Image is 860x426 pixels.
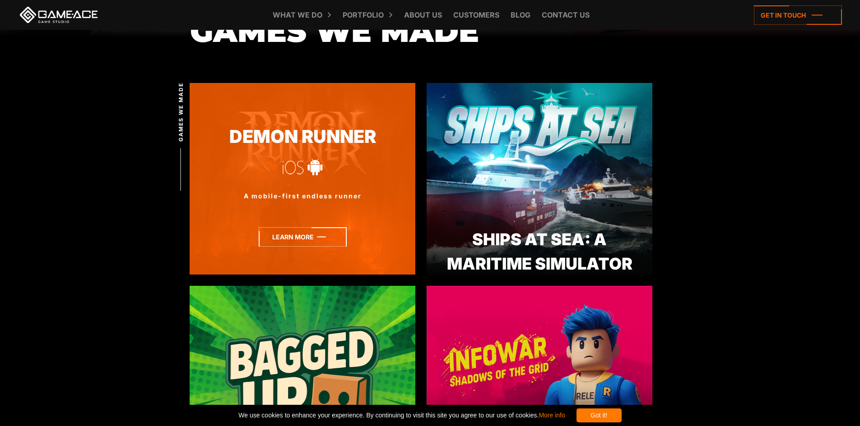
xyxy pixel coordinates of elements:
div: Ships At Sea: A Maritime Simulator [427,227,652,276]
a: More info [539,412,565,419]
img: Ships at sea preview image [427,83,652,275]
div: A mobile-first endless runner [190,191,415,201]
h1: GAMES WE MADE [190,15,671,48]
a: Demon Runner [190,124,415,150]
div: Got it! [576,408,622,422]
span: GAMES WE MADE [177,82,185,141]
a: Get in touch [754,5,842,25]
span: We use cookies to enhance your experience. By continuing to visit this site you agree to our use ... [238,408,565,422]
a: Learn more [259,227,347,247]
